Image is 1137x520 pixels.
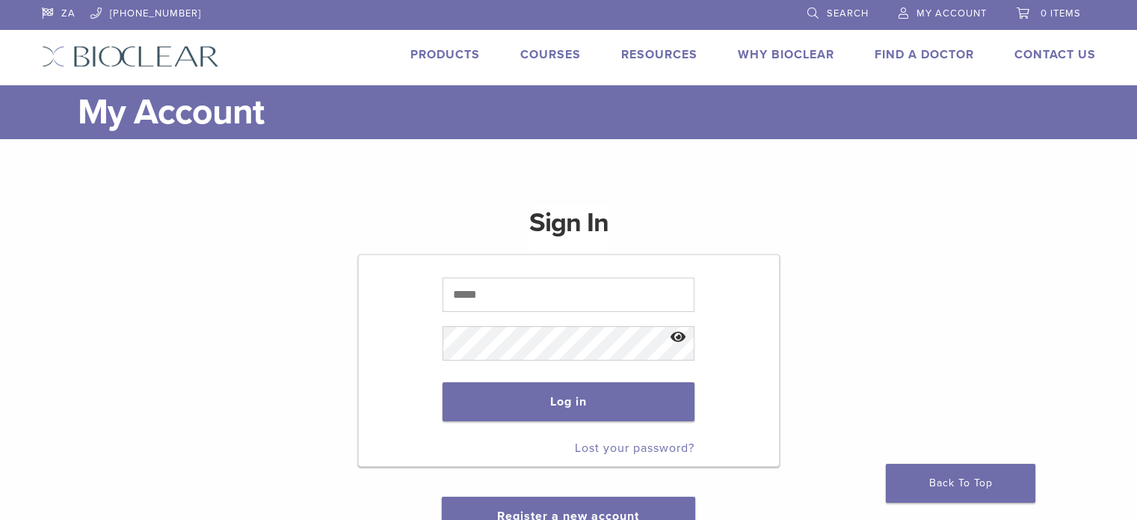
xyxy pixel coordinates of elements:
[410,47,480,62] a: Products
[78,85,1096,139] h1: My Account
[621,47,697,62] a: Resources
[1014,47,1096,62] a: Contact Us
[529,205,608,253] h1: Sign In
[738,47,834,62] a: Why Bioclear
[875,47,974,62] a: Find A Doctor
[575,441,694,456] a: Lost your password?
[1041,7,1081,19] span: 0 items
[443,382,694,421] button: Log in
[662,319,694,357] button: Show password
[886,464,1035,503] a: Back To Top
[520,47,581,62] a: Courses
[42,46,219,67] img: Bioclear
[916,7,987,19] span: My Account
[827,7,869,19] span: Search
